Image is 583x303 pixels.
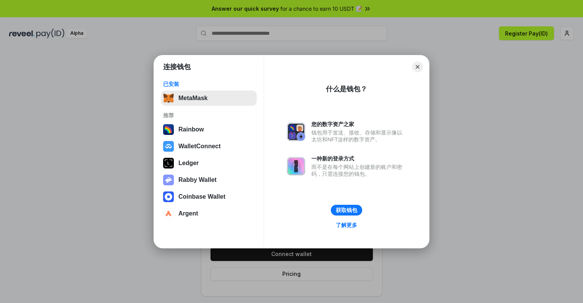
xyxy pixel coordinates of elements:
button: Argent [161,206,257,221]
button: Coinbase Wallet [161,189,257,204]
div: Rainbow [178,126,204,133]
img: svg+xml,%3Csvg%20xmlns%3D%22http%3A%2F%2Fwww.w3.org%2F2000%2Fsvg%22%20width%3D%2228%22%20height%3... [163,158,174,169]
div: 什么是钱包？ [326,84,367,94]
img: svg+xml,%3Csvg%20width%3D%22120%22%20height%3D%22120%22%20viewBox%3D%220%200%20120%20120%22%20fil... [163,124,174,135]
button: Close [412,62,423,72]
img: svg+xml,%3Csvg%20xmlns%3D%22http%3A%2F%2Fwww.w3.org%2F2000%2Fsvg%22%20fill%3D%22none%22%20viewBox... [163,175,174,185]
button: Rainbow [161,122,257,137]
div: 获取钱包 [336,207,357,214]
img: svg+xml,%3Csvg%20width%3D%2228%22%20height%3D%2228%22%20viewBox%3D%220%200%2028%2028%22%20fill%3D... [163,208,174,219]
div: WalletConnect [178,143,221,150]
button: MetaMask [161,91,257,106]
button: Rabby Wallet [161,172,257,188]
div: Coinbase Wallet [178,193,225,200]
button: WalletConnect [161,139,257,154]
div: Ledger [178,160,199,167]
img: svg+xml,%3Csvg%20width%3D%2228%22%20height%3D%2228%22%20viewBox%3D%220%200%2028%2028%22%20fill%3D... [163,141,174,152]
img: svg+xml,%3Csvg%20xmlns%3D%22http%3A%2F%2Fwww.w3.org%2F2000%2Fsvg%22%20fill%3D%22none%22%20viewBox... [287,123,305,141]
a: 了解更多 [331,220,362,230]
img: svg+xml,%3Csvg%20xmlns%3D%22http%3A%2F%2Fwww.w3.org%2F2000%2Fsvg%22%20fill%3D%22none%22%20viewBox... [287,157,305,175]
div: 您的数字资产之家 [311,121,406,128]
div: MetaMask [178,95,207,102]
div: 而不是在每个网站上创建新的账户和密码，只需连接您的钱包。 [311,164,406,177]
div: Argent [178,210,198,217]
button: Ledger [161,156,257,171]
div: 钱包用于发送、接收、存储和显示像以太坊和NFT这样的数字资产。 [311,129,406,143]
img: svg+xml,%3Csvg%20fill%3D%22none%22%20height%3D%2233%22%20viewBox%3D%220%200%2035%2033%22%20width%... [163,93,174,104]
div: 已安装 [163,81,254,87]
div: 推荐 [163,112,254,119]
h1: 连接钱包 [163,62,191,71]
button: 获取钱包 [331,205,362,216]
img: svg+xml,%3Csvg%20width%3D%2228%22%20height%3D%2228%22%20viewBox%3D%220%200%2028%2028%22%20fill%3D... [163,191,174,202]
div: Rabby Wallet [178,177,217,183]
div: 一种新的登录方式 [311,155,406,162]
div: 了解更多 [336,222,357,228]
